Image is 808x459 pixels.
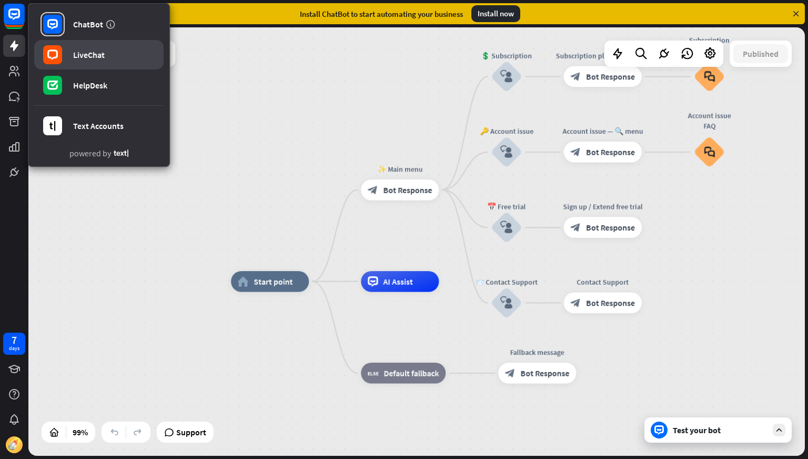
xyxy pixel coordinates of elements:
i: block_user_input [500,146,513,158]
a: 7 days [3,333,25,355]
div: Subscription plan — 🔍 menu [556,51,650,61]
div: Contact Support [556,277,650,287]
i: block_fallback [368,368,379,378]
span: Bot Response [586,298,635,308]
i: block_faq [704,71,715,83]
i: block_bot_response [505,368,516,378]
span: Start point [254,276,293,287]
div: 🔑 Account issue [476,126,538,136]
button: Open LiveChat chat widget [8,4,40,36]
i: block_faq [704,146,715,158]
div: Sign up / Extend free trial [556,202,650,212]
div: Subscription plan FAQ [686,35,733,56]
i: home_2 [238,276,249,287]
div: 💲 Subscription [476,51,538,61]
span: Bot Response [586,222,635,233]
span: Bot Response [586,147,635,157]
div: Install now [471,5,520,22]
div: Install ChatBot to start automating your business [300,9,463,19]
div: 7 [12,335,17,345]
i: block_bot_response [368,185,378,195]
i: block_user_input [500,71,513,83]
i: block_bot_response [571,222,581,233]
span: Default fallback [384,368,439,378]
i: block_bot_response [571,298,581,308]
i: block_user_input [500,221,513,234]
div: days [9,345,19,352]
div: Test your bot [673,425,767,435]
span: AI Assist [383,276,413,287]
div: 99% [69,424,91,441]
i: block_bot_response [571,72,581,82]
div: ✨ Main menu [353,164,447,174]
button: Published [733,44,788,63]
span: Bot Response [586,72,635,82]
span: Bot Response [383,185,432,195]
span: Bot Response [521,368,570,378]
span: Support [176,424,206,441]
i: block_user_input [500,297,513,310]
div: Account issue FAQ [686,111,733,132]
i: block_bot_response [571,147,581,157]
div: Fallback message [490,347,584,358]
div: 📅 Free trial [476,202,538,212]
div: Account issue — 🔍 menu [556,126,650,136]
div: 📨 Contact Support [476,277,538,287]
